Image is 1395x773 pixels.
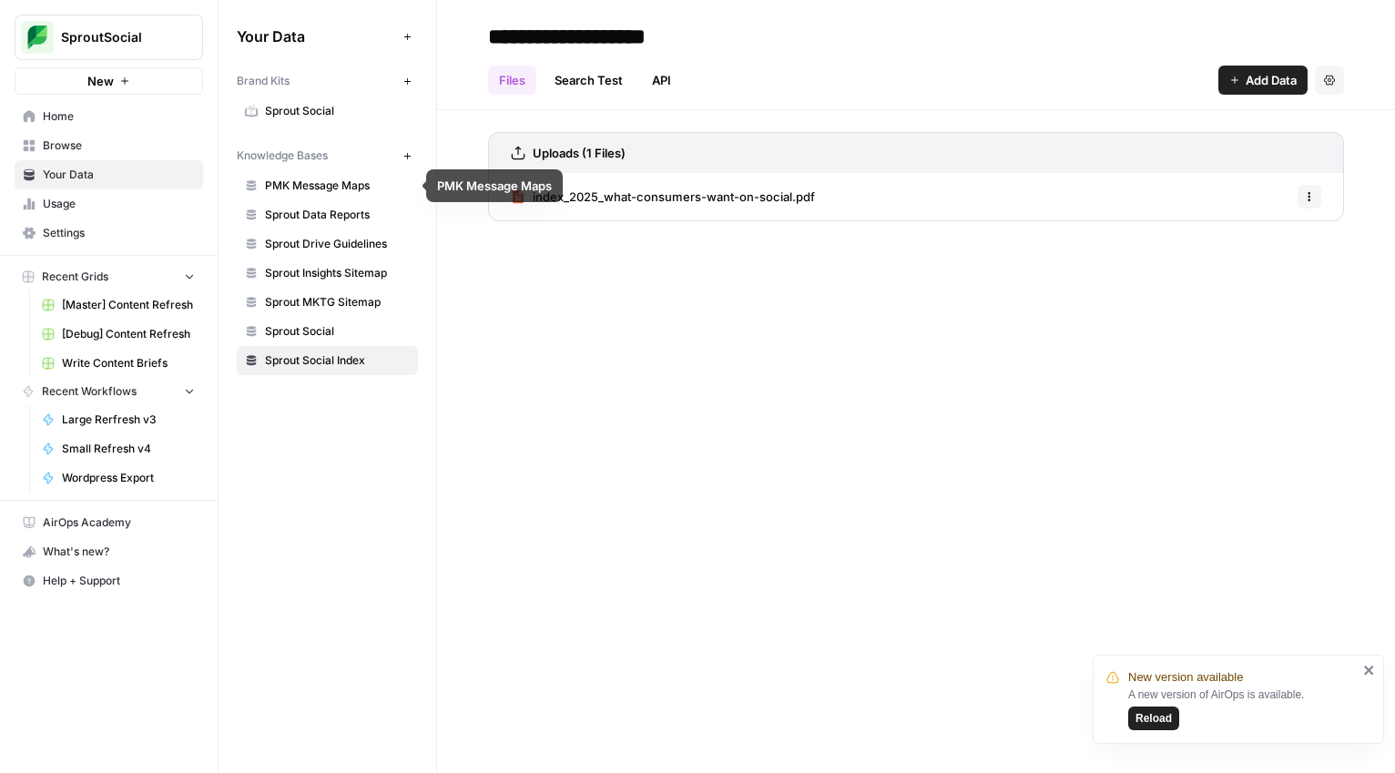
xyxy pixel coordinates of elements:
[34,320,203,349] a: [Debug] Content Refresh
[1363,663,1376,677] button: close
[61,28,171,46] span: SproutSocial
[265,103,410,119] span: Sprout Social
[42,383,137,400] span: Recent Workflows
[237,25,396,47] span: Your Data
[15,67,203,95] button: New
[15,508,203,537] a: AirOps Academy
[237,73,290,89] span: Brand Kits
[1135,710,1172,727] span: Reload
[62,326,195,342] span: [Debug] Content Refresh
[15,219,203,248] a: Settings
[237,346,418,375] a: Sprout Social Index
[544,66,634,95] a: Search Test
[62,412,195,428] span: Large Rerfresh v3
[237,200,418,229] a: Sprout Data Reports
[265,294,410,310] span: Sprout MKTG Sitemap
[1128,687,1358,730] div: A new version of AirOps is available.
[1128,668,1243,687] span: New version available
[265,323,410,340] span: Sprout Social
[43,225,195,241] span: Settings
[15,160,203,189] a: Your Data
[265,265,410,281] span: Sprout Insights Sitemap
[34,349,203,378] a: Write Content Briefs
[34,434,203,463] a: Small Refresh v4
[265,236,410,252] span: Sprout Drive Guidelines
[511,133,626,173] a: Uploads (1 Files)
[62,355,195,371] span: Write Content Briefs
[34,290,203,320] a: [Master] Content Refresh
[15,537,203,566] button: What's new?
[34,463,203,493] a: Wordpress Export
[237,288,418,317] a: Sprout MKTG Sitemap
[15,189,203,219] a: Usage
[21,21,54,54] img: SproutSocial Logo
[237,259,418,288] a: Sprout Insights Sitemap
[62,470,195,486] span: Wordpress Export
[641,66,682,95] a: API
[43,573,195,589] span: Help + Support
[265,207,410,223] span: Sprout Data Reports
[43,196,195,212] span: Usage
[15,566,203,595] button: Help + Support
[15,102,203,131] a: Home
[42,269,108,285] span: Recent Grids
[15,263,203,290] button: Recent Grids
[237,147,328,164] span: Knowledge Bases
[15,538,202,565] div: What's new?
[237,229,418,259] a: Sprout Drive Guidelines
[237,171,418,200] a: PMK Message Maps
[511,173,815,220] a: index_2025_what-consumers-want-on-social.pdf
[62,297,195,313] span: [Master] Content Refresh
[15,131,203,160] a: Browse
[34,405,203,434] a: Large Rerfresh v3
[43,167,195,183] span: Your Data
[15,378,203,405] button: Recent Workflows
[533,144,626,162] h3: Uploads (1 Files)
[43,137,195,154] span: Browse
[43,108,195,125] span: Home
[87,72,114,90] span: New
[62,441,195,457] span: Small Refresh v4
[15,15,203,60] button: Workspace: SproutSocial
[265,352,410,369] span: Sprout Social Index
[265,178,410,194] span: PMK Message Maps
[237,97,418,126] a: Sprout Social
[488,66,536,95] a: Files
[1128,707,1179,730] button: Reload
[237,317,418,346] a: Sprout Social
[43,514,195,531] span: AirOps Academy
[1218,66,1308,95] button: Add Data
[1246,71,1297,89] span: Add Data
[533,188,815,206] span: index_2025_what-consumers-want-on-social.pdf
